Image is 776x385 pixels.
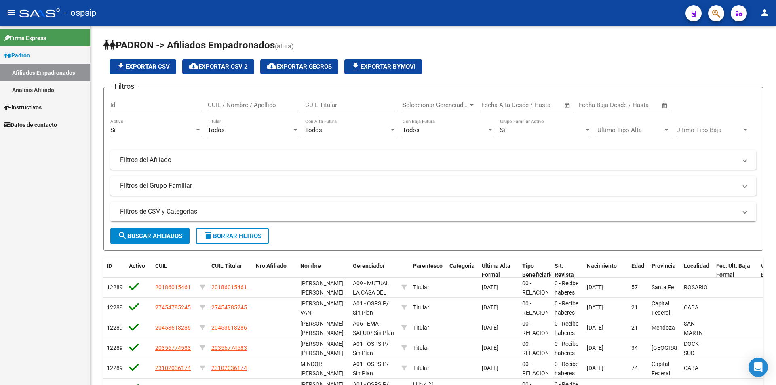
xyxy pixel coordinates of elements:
button: Borrar Filtros [196,228,269,244]
span: Tipo Beneficiario [522,263,554,278]
mat-icon: cloud_download [189,61,198,71]
input: End date [515,101,554,109]
span: 20186015461 [211,284,247,290]
span: 122895 [107,284,126,290]
span: 23102036174 [211,365,247,371]
datatable-header-cell: CUIL [152,257,196,284]
mat-panel-title: Filtros del Afiliado [120,156,737,164]
span: Firma Express [4,34,46,42]
mat-icon: cloud_download [267,61,276,71]
span: Capital Federal [652,300,670,316]
datatable-header-cell: Nombre [297,257,350,284]
datatable-header-cell: Tipo Beneficiario [519,257,551,284]
span: Nombre [300,263,321,269]
span: Si [500,126,505,134]
div: [DATE] [482,303,516,312]
span: Exportar CSV [116,63,170,70]
span: SAN MART­N [684,320,703,336]
datatable-header-cell: Sit. Revista [551,257,584,284]
span: 20453618286 [211,324,247,331]
span: Titular [413,345,429,351]
span: 00 - RELACION DE DEPENDENCIA [522,300,560,334]
span: Categoria [449,263,475,269]
span: [PERSON_NAME] [PERSON_NAME] [300,280,344,296]
button: Open calendar [660,101,670,110]
datatable-header-cell: Fec. Ult. Baja Formal [713,257,757,284]
span: 21 [631,304,638,311]
datatable-header-cell: Localidad [681,257,713,284]
span: Titular [413,304,429,311]
div: [DATE] [482,343,516,353]
datatable-header-cell: Ultima Alta Formal [479,257,519,284]
mat-expansion-panel-header: Filtros del Afiliado [110,150,756,170]
datatable-header-cell: Activo [126,257,152,284]
span: A01 - OSPSIP [353,300,386,307]
span: Padrón [4,51,30,60]
span: 23102036174 [155,365,191,371]
span: Instructivos [4,103,42,112]
span: Borrar Filtros [203,232,261,240]
input: End date [612,101,652,109]
span: 122893 [107,324,126,331]
span: DOCK SUD [684,341,699,356]
span: 20356774583 [211,345,247,351]
span: Titular [413,284,429,290]
mat-icon: file_download [351,61,361,71]
span: - ospsip [64,4,96,22]
mat-icon: delete [203,231,213,240]
span: 74 [631,365,638,371]
span: Parentesco [413,263,443,269]
span: Datos de contacto [4,120,57,129]
span: 122892 [107,345,126,351]
span: CUIL Titular [211,263,242,269]
input: Start date [579,101,605,109]
span: [PERSON_NAME] [PERSON_NAME] [300,341,344,356]
button: Buscar Afiliados [110,228,190,244]
input: Start date [481,101,508,109]
span: Titular [413,365,429,371]
span: 27454785245 [155,304,191,311]
span: Fec. Ult. Baja Formal [716,263,750,278]
datatable-header-cell: Parentesco [410,257,446,284]
span: Mendoza [652,324,675,331]
span: 0 - Recibe haberes regularmente [555,300,588,325]
span: [DATE] [587,345,603,351]
span: / Sin Plan [370,330,394,336]
span: Nro Afiliado [256,263,287,269]
span: Todos [305,126,322,134]
span: 0 - Recibe haberes regularmente [555,341,588,366]
span: Ultima Alta Formal [482,263,510,278]
span: Ultimo Tipo Alta [597,126,663,134]
mat-icon: person [760,8,770,17]
span: A01 - OSPSIP [353,361,386,367]
span: CABA [684,365,698,371]
span: ROSARIO [684,284,708,290]
span: Titular [413,324,429,331]
button: Exportar CSV 2 [182,59,254,74]
span: CUIL [155,263,167,269]
button: Exportar GECROS [260,59,338,74]
span: 00 - RELACION DE DEPENDENCIA [522,320,560,354]
span: 20186015461 [155,284,191,290]
datatable-header-cell: Nro Afiliado [253,257,297,284]
datatable-header-cell: ID [103,257,126,284]
span: Edad [631,263,644,269]
span: A06 - EMA SALUD [353,320,379,336]
span: ID [107,263,112,269]
span: Exportar CSV 2 [189,63,248,70]
span: (alt+a) [275,42,294,50]
span: PADRON -> Afiliados Empadronados [103,40,275,51]
span: Activo [129,263,145,269]
span: 57 [631,284,638,290]
span: Sit. Revista [555,263,574,278]
span: 122894 [107,304,126,311]
span: 20356774583 [155,345,191,351]
span: Todos [208,126,225,134]
span: Santa Fe [652,284,674,290]
span: Provincia [652,263,676,269]
datatable-header-cell: Provincia [648,257,681,284]
span: 0 - Recibe haberes regularmente [555,280,588,305]
span: Todos [403,126,420,134]
span: [DATE] [587,284,603,290]
mat-icon: file_download [116,61,126,71]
